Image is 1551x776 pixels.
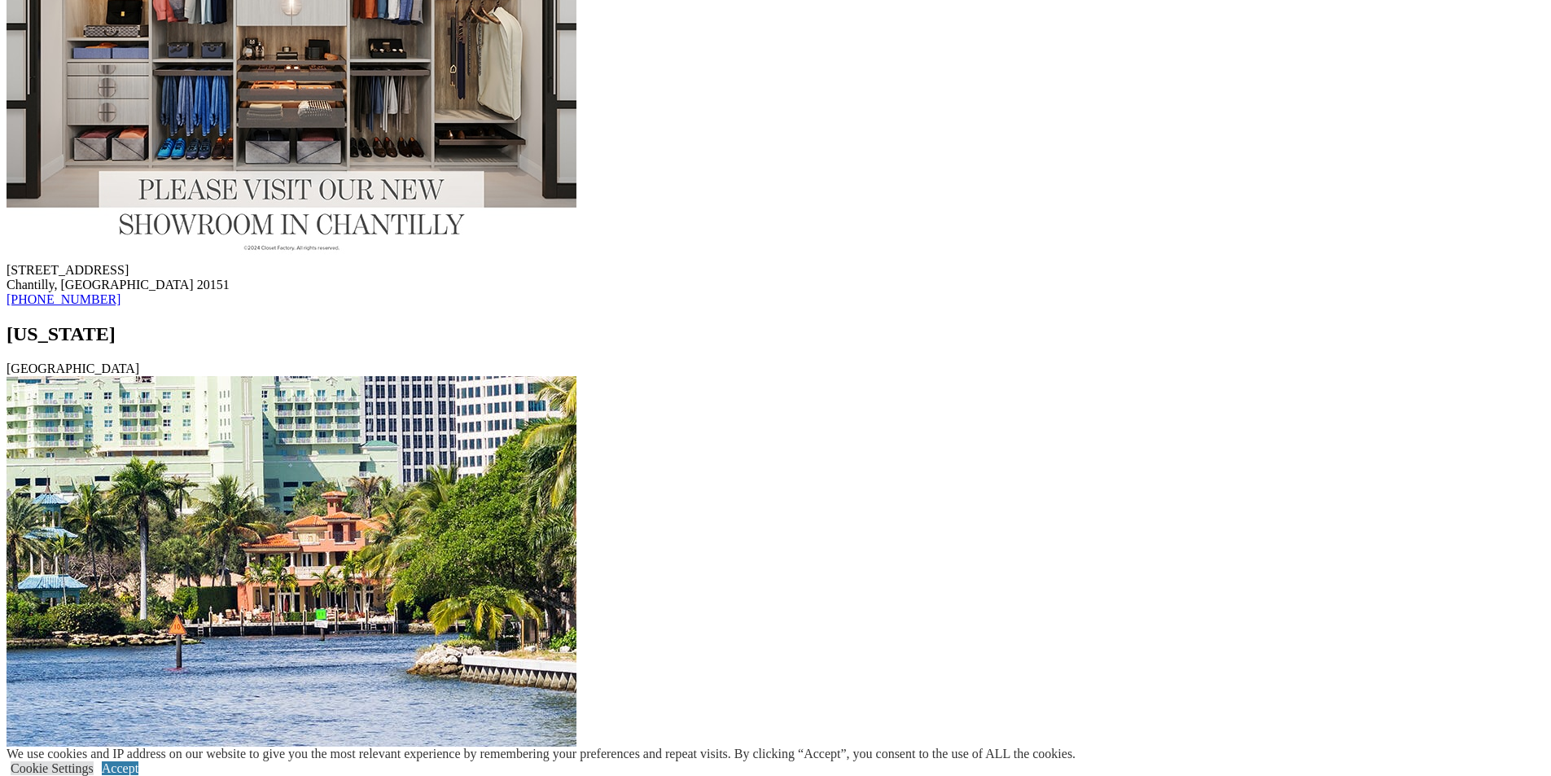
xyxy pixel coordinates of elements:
[7,323,1544,345] h2: [US_STATE]
[11,761,94,775] a: Cookie Settings
[7,292,120,306] a: [PHONE_NUMBER]
[7,263,1544,292] div: [STREET_ADDRESS] Chantilly, [GEOGRAPHIC_DATA] 20151
[7,362,1544,376] div: [GEOGRAPHIC_DATA]
[102,761,138,775] a: Accept
[7,747,1076,761] div: We use cookies and IP address on our website to give you the most relevant experience by remember...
